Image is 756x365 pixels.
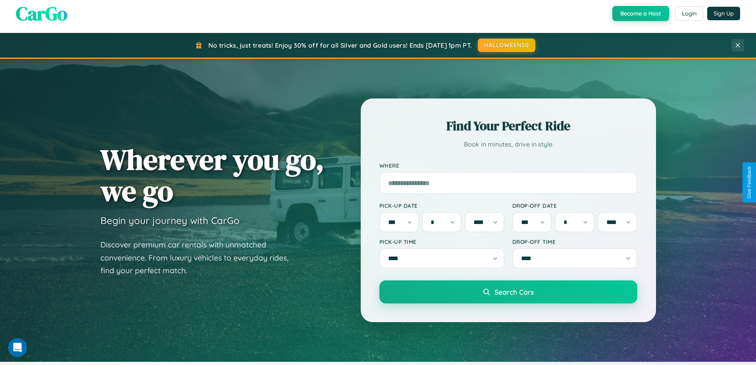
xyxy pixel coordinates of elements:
button: Sign Up [707,7,740,20]
span: No tricks, just treats! Enjoy 30% off for all Silver and Gold users! Ends [DATE] 1pm PT. [208,41,472,49]
label: Drop-off Date [512,202,637,209]
span: CarGo [16,0,67,27]
button: HALLOWEEN30 [478,39,535,52]
h2: Find Your Perfect Ride [379,117,637,135]
h3: Begin your journey with CarGo [100,214,240,226]
button: Search Cars [379,280,637,303]
p: Discover premium car rentals with unmatched convenience. From luxury vehicles to everyday rides, ... [100,238,299,277]
label: Drop-off Time [512,238,637,245]
div: Give Feedback [746,166,752,199]
span: Search Cars [494,288,534,296]
button: Login [675,6,703,21]
label: Where [379,162,637,169]
p: Book in minutes, drive in style [379,139,637,150]
label: Pick-up Date [379,202,504,209]
label: Pick-up Time [379,238,504,245]
button: Become a Host [612,6,669,21]
h1: Wherever you go, we go [100,144,324,207]
iframe: Intercom live chat [8,338,27,357]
